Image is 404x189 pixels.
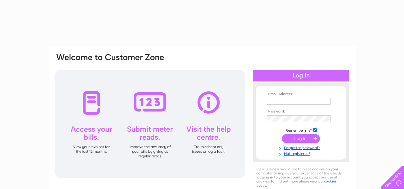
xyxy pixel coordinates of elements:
[267,144,337,150] a: Forgotten password?
[265,109,337,114] th: Password:
[265,127,337,133] td: Remember me?
[256,179,336,187] a: cookies policy
[265,92,337,96] th: Email Address:
[267,150,337,156] a: Not registered?
[282,134,320,143] input: Submit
